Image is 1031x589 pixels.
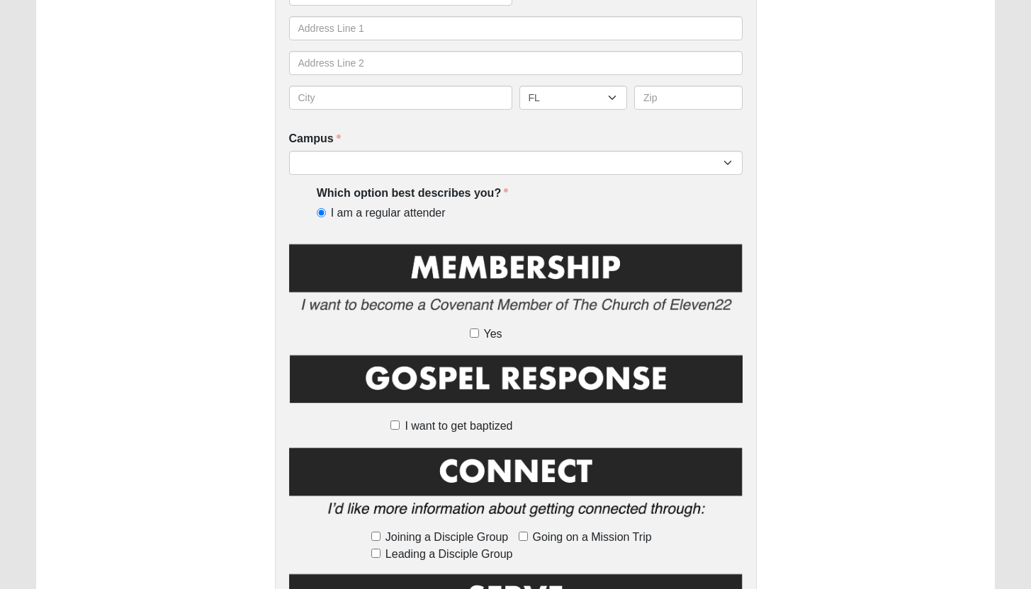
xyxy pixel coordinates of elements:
[289,353,743,416] img: GospelResponseBLK.png
[289,86,512,110] input: City
[289,445,743,527] img: Connect.png
[371,549,381,558] input: Leading a Disciple Group
[470,328,479,338] input: Yes
[634,86,743,110] input: Zip
[390,421,400,430] input: I want to get baptized
[317,185,508,202] label: Which option best describes you?
[317,208,326,217] input: I am a regular attender
[385,529,508,546] span: Joining a Disciple Group
[331,205,446,222] span: I am a regular attender
[519,532,528,541] input: Going on a Mission Trip
[405,418,512,435] span: I want to get baptized
[289,131,341,147] label: Campus
[371,532,381,541] input: Joining a Disciple Group
[289,16,743,40] input: Address Line 1
[385,546,513,563] span: Leading a Disciple Group
[289,241,743,323] img: Membership.png
[289,51,743,75] input: Address Line 2
[533,529,652,546] span: Going on a Mission Trip
[484,326,502,343] span: Yes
